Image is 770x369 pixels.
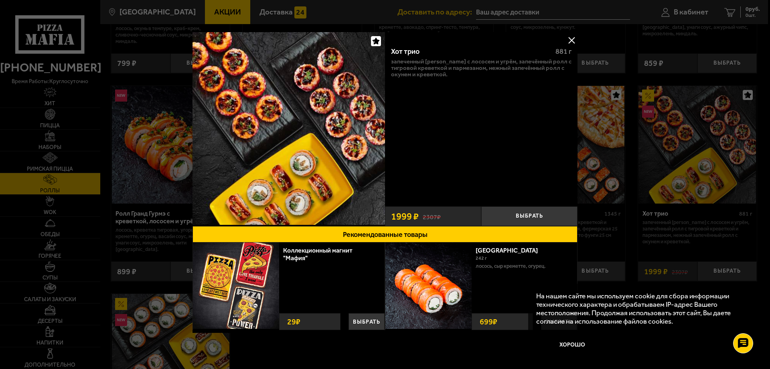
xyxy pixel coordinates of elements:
[476,247,546,254] a: [GEOGRAPHIC_DATA]
[391,47,549,56] div: Хот трио
[285,314,302,330] strong: 29 ₽
[423,212,441,220] s: 2307 ₽
[476,262,571,270] p: лосось, Сыр креметте, огурец.
[555,47,571,56] span: 881 г
[536,333,608,357] button: Хорошо
[391,58,571,77] p: Запеченный [PERSON_NAME] с лососем и угрём, Запечённый ролл с тигровой креветкой и пармезаном, Не...
[283,247,353,262] a: Коллекционный магнит "Мафия"
[481,206,577,226] button: Выбрать
[476,255,487,261] span: 242 г
[536,292,746,325] p: На нашем сайте мы используем cookie для сбора информации технического характера и обрабатываем IP...
[391,212,419,221] span: 1999 ₽
[192,32,385,225] img: Хот трио
[192,226,577,243] button: Рекомендованные товары
[192,32,385,226] a: Хот трио
[349,313,385,330] button: Выбрать
[478,314,499,330] strong: 699 ₽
